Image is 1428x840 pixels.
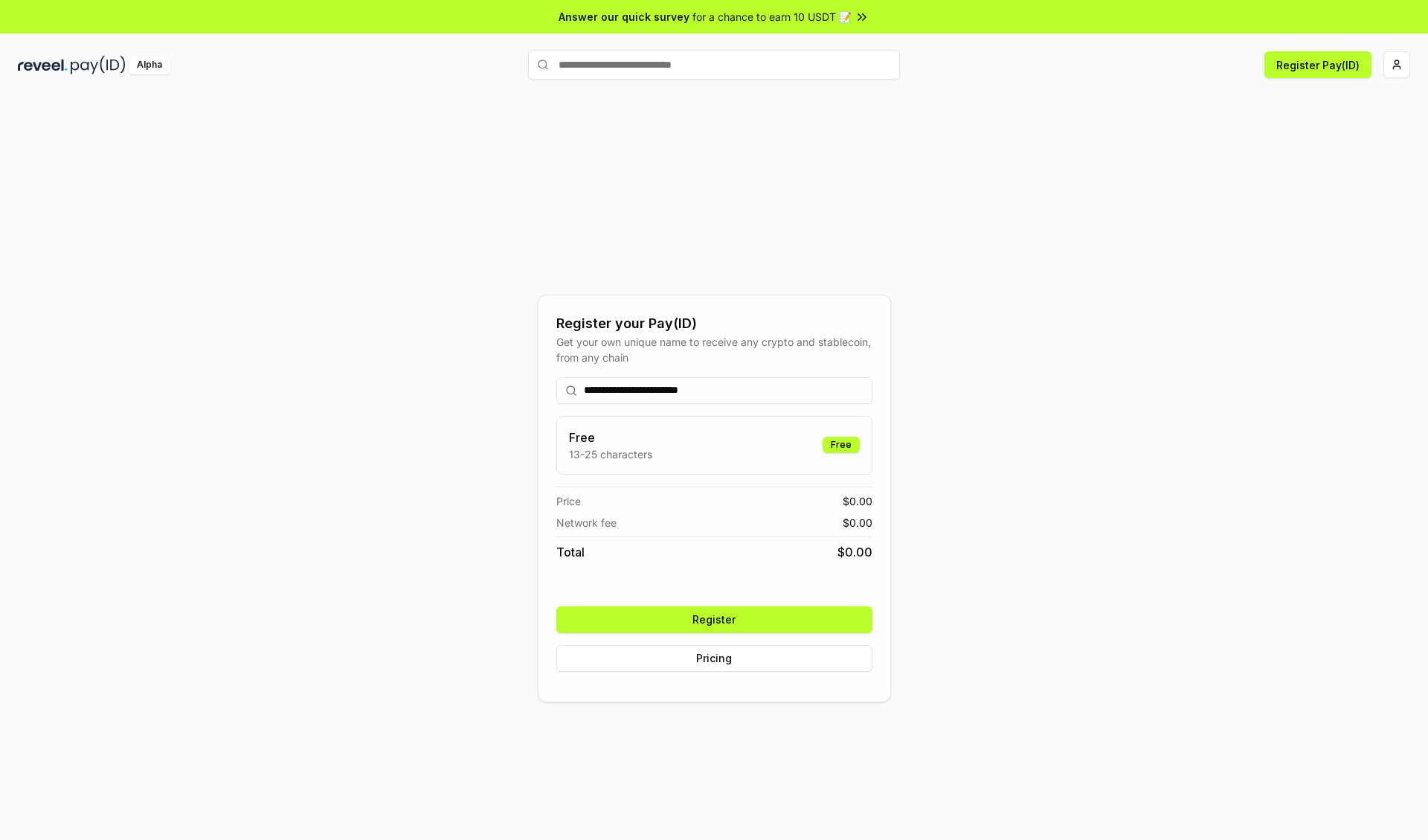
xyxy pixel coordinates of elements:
[1264,51,1371,78] button: Register Pay(ID)
[569,446,652,462] p: 13-25 characters
[556,543,585,561] span: Total
[843,493,872,509] span: $ 0.00
[556,645,872,672] button: Pricing
[71,56,126,74] img: pay_id
[556,515,617,530] span: Network fee
[823,437,860,453] div: Free
[556,313,872,334] div: Register your Pay(ID)
[556,606,872,633] button: Register
[843,515,872,530] span: $ 0.00
[556,334,872,365] div: Get your own unique name to receive any crypto and stablecoin, from any chain
[692,9,852,25] span: for a chance to earn 10 USDT 📝
[556,493,581,509] span: Price
[18,56,68,74] img: reveel_dark
[559,9,689,25] span: Answer our quick survey
[569,429,652,446] h3: Free
[837,543,872,561] span: $ 0.00
[129,56,170,74] div: Alpha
